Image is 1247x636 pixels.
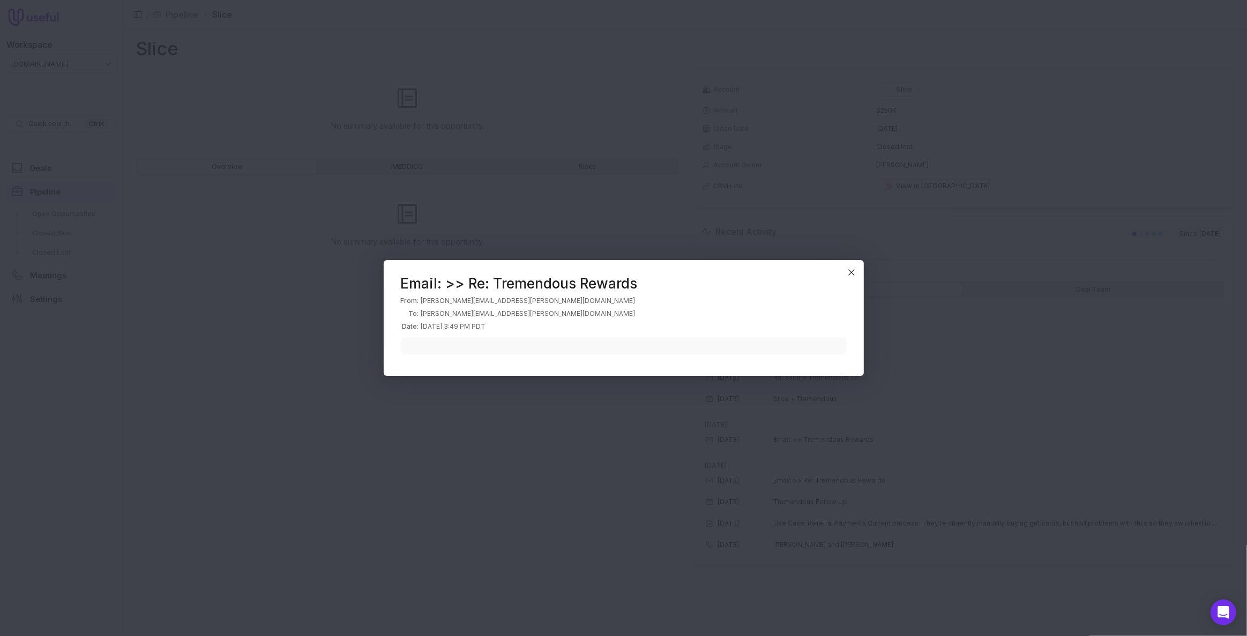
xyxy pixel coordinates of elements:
td: [PERSON_NAME][EMAIL_ADDRESS][PERSON_NAME][DOMAIN_NAME] [421,294,636,307]
th: To: [401,307,421,320]
time: [DATE] 3:49 PM PDT [421,322,486,330]
header: Email: >> Re: Tremendous Rewards [401,277,847,290]
th: From: [401,294,421,307]
th: Date: [401,320,421,333]
button: Close [843,264,860,280]
td: [PERSON_NAME][EMAIL_ADDRESS][PERSON_NAME][DOMAIN_NAME] [421,307,636,320]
